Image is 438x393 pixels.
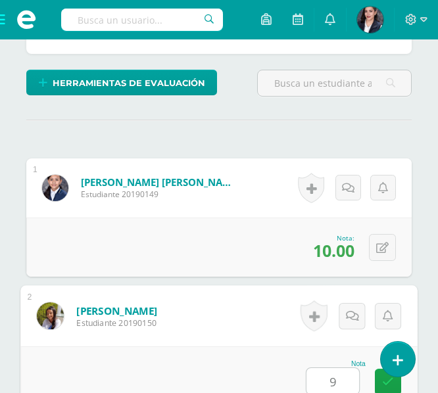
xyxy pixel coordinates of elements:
[81,189,239,200] span: Estudiante 20190149
[76,304,157,317] a: [PERSON_NAME]
[61,9,223,31] input: Busca un usuario...
[37,302,64,329] img: 82e3ea2109daae1a3355b6bae2da4ea8.png
[306,360,366,367] div: Nota
[76,317,157,329] span: Estudiante 20190150
[26,70,217,95] a: Herramientas de evaluación
[42,175,68,201] img: f79235a30758808212aee58068164eff.png
[81,175,239,189] a: [PERSON_NAME] [PERSON_NAME]
[258,70,411,96] input: Busca un estudiante aquí...
[53,71,205,95] span: Herramientas de evaluación
[357,7,383,33] img: d50305e4fddf3b70d8743af4142b0d2e.png
[313,239,354,262] span: 10.00
[313,233,354,243] div: Nota:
